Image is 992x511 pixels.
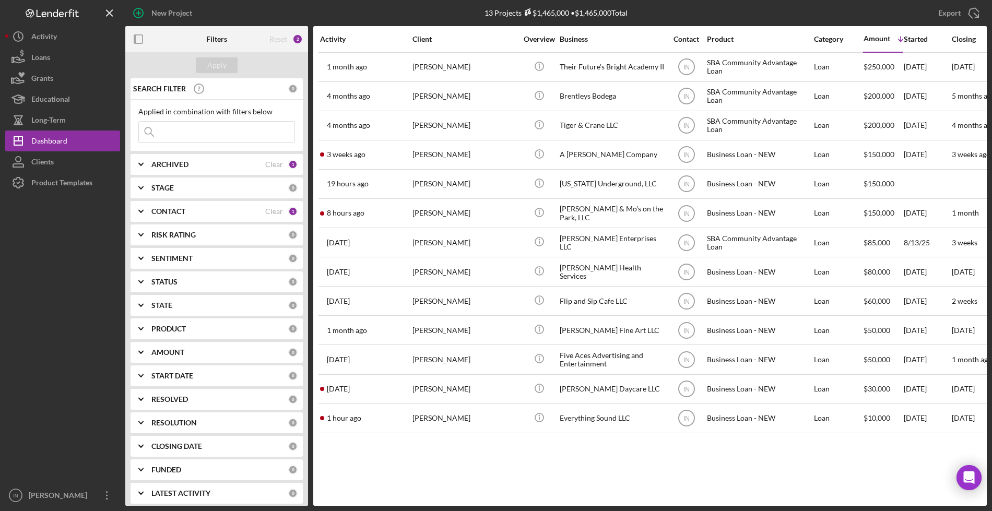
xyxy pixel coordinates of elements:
div: [DATE] [904,405,951,432]
div: [PERSON_NAME] [412,199,517,227]
div: Activity [31,26,57,50]
time: 2025-07-28 14:16 [327,326,367,335]
div: Activity [320,35,411,43]
b: RESOLVED [151,395,188,403]
text: IN [683,151,690,159]
span: $60,000 [864,296,890,305]
div: Loan [814,170,863,198]
time: [DATE] [952,326,975,335]
text: IN [683,268,690,276]
div: Clear [265,160,283,169]
text: IN [683,239,690,246]
div: Reset [269,35,287,43]
b: PRODUCT [151,325,186,333]
div: SBA Community Advantage Loan [707,229,811,256]
time: 2025-08-18 12:03 [327,385,350,393]
div: Loan [814,53,863,81]
div: [PERSON_NAME] [412,316,517,344]
div: [PERSON_NAME] & Mo's on the Park, LLC [560,199,664,227]
b: Filters [206,35,227,43]
time: 1 month [952,208,979,217]
div: Educational [31,89,70,112]
span: $80,000 [864,267,890,276]
button: Apply [196,57,238,73]
div: 0 [288,395,298,404]
div: Clients [31,151,54,175]
div: Business Loan - NEW [707,287,811,315]
div: 0 [288,348,298,357]
div: Business Loan - NEW [707,405,811,432]
div: Business [560,35,664,43]
div: [DATE] [904,141,951,169]
div: [PERSON_NAME] Fine Art LLC [560,316,664,344]
div: Loan [814,112,863,139]
div: SBA Community Advantage Loan [707,82,811,110]
text: IN [683,122,690,129]
a: Long-Term [5,110,120,130]
time: [DATE] [952,62,975,71]
a: Loans [5,47,120,68]
div: [PERSON_NAME] [412,229,517,256]
div: Loan [814,82,863,110]
b: RESOLUTION [151,419,197,427]
b: STATUS [151,278,178,286]
div: [PERSON_NAME] [412,258,517,286]
div: [DATE] [904,112,951,139]
div: Amount [864,34,890,43]
div: Business Loan - NEW [707,170,811,198]
div: Tiger & Crane LLC [560,112,664,139]
button: Educational [5,89,120,110]
button: Dashboard [5,130,120,151]
text: IN [683,64,690,71]
time: 2025-09-03 09:41 [327,209,364,217]
text: IN [13,493,18,498]
a: Activity [5,26,120,47]
div: Contact [667,35,706,43]
time: [DATE] [952,384,975,393]
time: 2025-05-07 13:44 [327,121,370,129]
time: 2025-08-19 15:20 [327,355,350,364]
time: 2025-09-03 16:00 [327,414,361,422]
div: Business Loan - NEW [707,258,811,286]
time: 3 weeks ago [952,150,990,159]
div: [DATE] [904,316,951,344]
div: 0 [288,324,298,334]
div: [DATE] [904,287,951,315]
div: Business Loan - NEW [707,375,811,403]
time: 2025-04-25 12:19 [327,92,370,100]
button: Grants [5,68,120,89]
div: $1,465,000 [522,8,569,17]
div: [US_STATE] Underground, LLC [560,170,664,198]
span: $150,000 [864,179,894,188]
b: RISK RATING [151,231,196,239]
div: Loan [814,258,863,286]
div: Loan [814,405,863,432]
b: CONTACT [151,207,185,216]
div: Overview [519,35,559,43]
span: $10,000 [864,413,890,422]
time: [DATE] [952,413,975,422]
a: Product Templates [5,172,120,193]
div: Loan [814,141,863,169]
text: IN [683,298,690,305]
div: [DATE] [904,258,951,286]
div: Loan [814,199,863,227]
div: [DATE] [904,53,951,81]
div: Loan [814,346,863,373]
div: SBA Community Advantage Loan [707,112,811,139]
span: $30,000 [864,384,890,393]
text: IN [683,327,690,334]
time: 2025-07-31 19:53 [327,63,367,71]
div: Loan [814,375,863,403]
div: [PERSON_NAME] [412,405,517,432]
div: Open Intercom Messenger [956,465,982,490]
button: IN[PERSON_NAME] [5,485,120,506]
div: Client [412,35,517,43]
button: Clients [5,151,120,172]
div: Everything Sound LLC [560,405,664,432]
div: 0 [288,277,298,287]
div: 1 [288,207,298,216]
div: [PERSON_NAME] [412,375,517,403]
button: Export [928,3,987,23]
div: [DATE] [904,82,951,110]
